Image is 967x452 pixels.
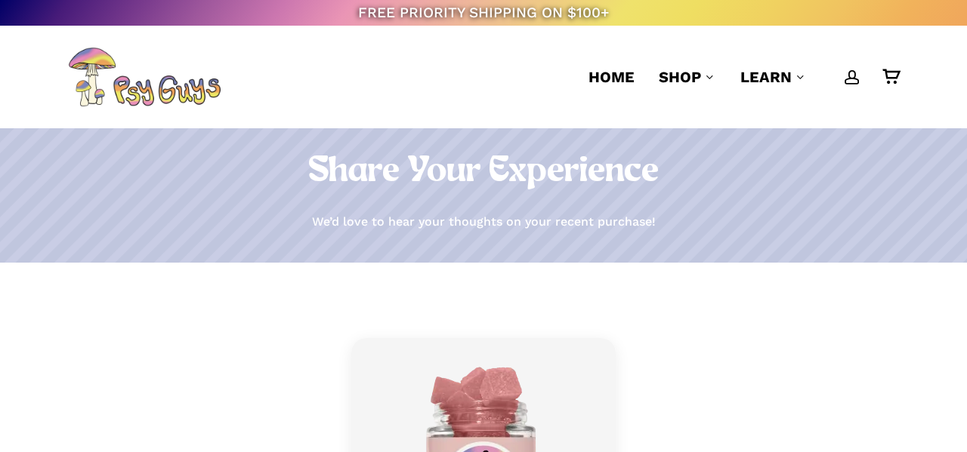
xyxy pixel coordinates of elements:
img: PsyGuys [68,47,221,107]
a: Cart [882,69,899,85]
a: Learn [740,66,807,88]
nav: Main Menu [576,26,899,128]
span: Shop [659,68,701,86]
span: Learn [740,68,792,86]
a: Home [589,66,635,88]
span: Home [589,68,635,86]
p: We’d love to hear your thoughts on your recent purchase! [312,211,656,232]
h1: Share Your Experience [68,151,899,193]
a: Shop [659,66,716,88]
